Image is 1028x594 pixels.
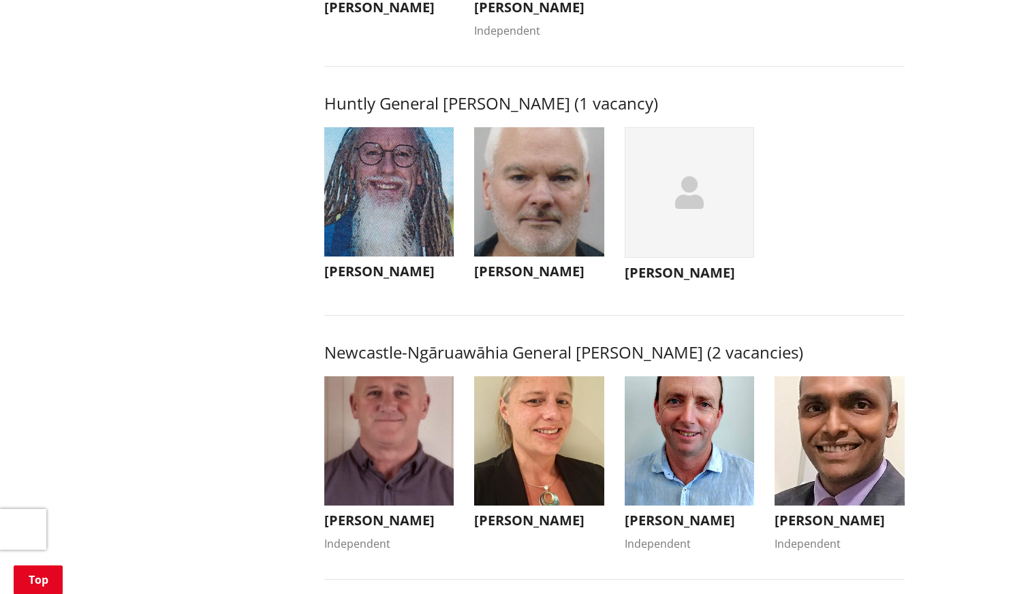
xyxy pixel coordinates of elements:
img: WO-W-HU__WHYTE_D__s4xF2 [324,127,454,257]
button: [PERSON_NAME] Independent [775,376,905,552]
img: WO-W-NN__PATTERSON_E__ERz4j [324,376,454,506]
img: WO-W-NN__FIRTH_D__FVQcs [474,376,604,506]
h3: [PERSON_NAME] [474,263,604,280]
button: [PERSON_NAME] [474,376,604,536]
h3: Newcastle-Ngāruawāhia General [PERSON_NAME] (2 vacancies) [324,343,905,363]
h3: [PERSON_NAME] [625,512,755,529]
h3: [PERSON_NAME] [775,512,905,529]
h3: [PERSON_NAME] [625,265,755,281]
h3: [PERSON_NAME] [474,512,604,529]
iframe: Messenger Launcher [965,537,1014,586]
button: [PERSON_NAME] [474,127,604,287]
div: Independent [775,535,905,552]
img: WO-W-NN__COOMBES_G__VDnCw [625,376,755,506]
div: Independent [474,22,604,39]
div: Independent [324,535,454,552]
img: WO-W-HU__CRESSWELL_M__H4V6W [474,127,604,257]
button: [PERSON_NAME] [324,127,454,287]
button: [PERSON_NAME] Independent [625,376,755,552]
img: WO-W-NN__SUDHAN_G__tXp8d [775,376,905,506]
button: [PERSON_NAME] [625,127,755,288]
a: Top [14,565,63,594]
h3: [PERSON_NAME] [324,512,454,529]
button: [PERSON_NAME] Independent [324,376,454,552]
div: Independent [625,535,755,552]
h3: Huntly General [PERSON_NAME] (1 vacancy) [324,94,905,114]
h3: [PERSON_NAME] [324,263,454,280]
